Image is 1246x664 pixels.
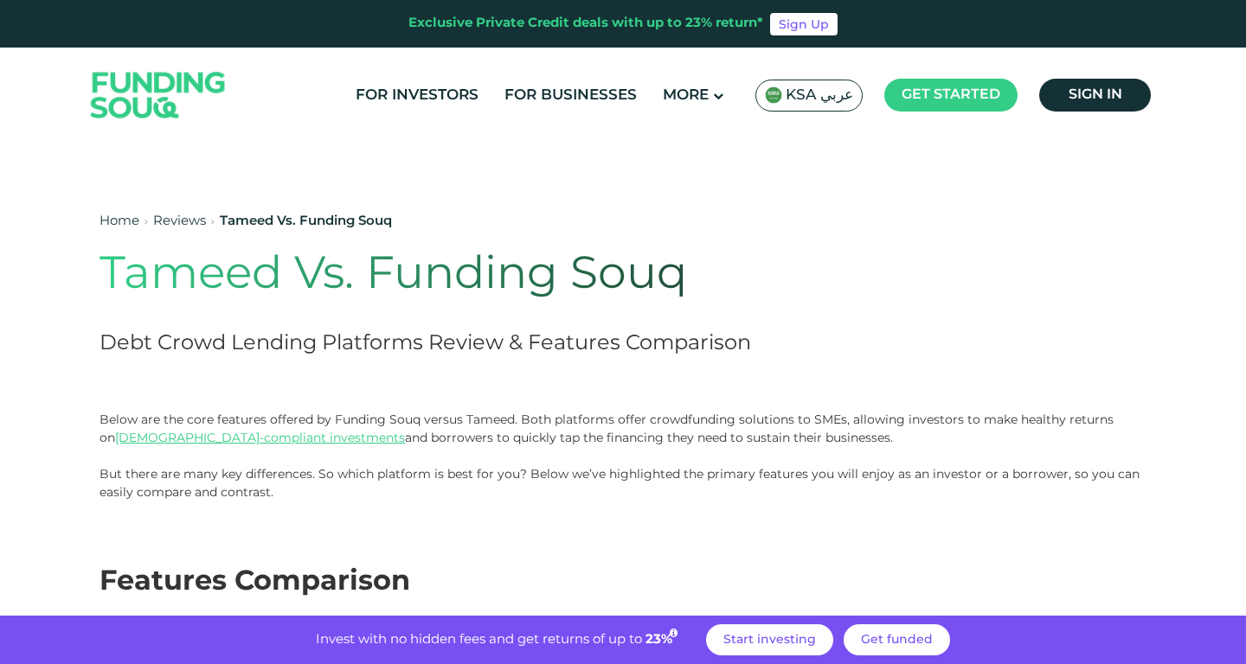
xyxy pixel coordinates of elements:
[645,634,680,646] span: 23%
[153,215,206,227] a: Reviews
[100,215,139,227] a: Home
[351,81,483,110] a: For Investors
[100,569,410,596] span: Features Comparison
[765,86,782,104] img: SA Flag
[706,624,833,655] a: Start investing
[861,634,933,646] span: Get funded
[100,412,1114,445] span: Below are the core features offered by Funding Souq versus Tameed. Both platforms offer crowdfund...
[74,52,243,139] img: Logo
[770,13,838,35] a: Sign Up
[670,629,678,638] i: 23% IRR (expected) ~ 15% Net yield (expected)
[100,329,937,359] h2: Debt Crowd Lending Platforms Review & Features Comparison
[100,466,1140,500] span: But there are many key differences. So which platform is best for you? Below we’ve highlighted th...
[220,212,392,232] div: Tameed Vs. Funding Souq
[115,430,405,445] a: [DEMOGRAPHIC_DATA]-compliant investments
[902,88,1000,101] span: Get started
[1069,88,1122,101] span: Sign in
[1039,79,1151,112] a: Sign in
[100,249,937,303] h1: Tameed Vs. Funding Souq
[408,14,763,34] div: Exclusive Private Credit deals with up to 23% return*
[786,86,853,105] span: KSA عربي
[844,624,950,655] a: Get funded
[500,81,641,110] a: For Businesses
[663,88,709,103] span: More
[723,634,816,646] span: Start investing
[316,634,642,646] span: Invest with no hidden fees and get returns of up to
